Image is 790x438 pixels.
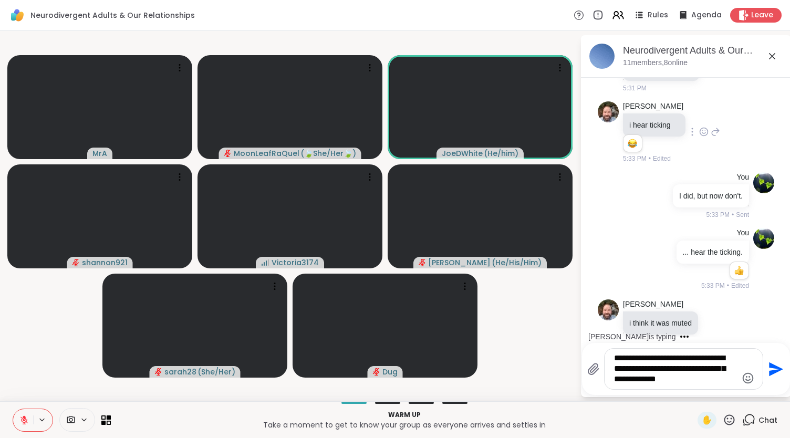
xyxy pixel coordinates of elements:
[758,415,777,425] span: Chat
[736,228,749,238] h4: You
[197,367,235,377] span: ( She/Her )
[706,210,730,220] span: 5:33 PM
[382,367,398,377] span: Dug
[30,10,195,20] span: Neurodivergent Adults & Our Relationships
[702,414,712,426] span: ✋
[164,367,196,377] span: sarah28
[691,10,722,20] span: Agenda
[82,257,128,268] span: shannon921
[117,420,691,430] p: Take a moment to get to know your group as everyone arrives and settles in
[653,154,671,163] span: Edited
[701,281,725,290] span: 5:33 PM
[92,148,107,159] span: MrA
[623,84,647,93] span: 5:31 PM
[623,299,683,310] a: [PERSON_NAME]
[742,372,754,384] button: Emoji picker
[736,172,749,183] h4: You
[683,247,743,257] p: ... hear the ticking.
[598,101,619,122] img: https://sharewell-space-live.sfo3.digitaloceanspaces.com/user-generated/3d855412-782e-477c-9099-c...
[648,10,668,20] span: Rules
[419,259,426,266] span: audio-muted
[763,357,787,381] button: Send
[629,120,679,130] p: i hear ticking
[614,353,737,385] textarea: Type your message
[442,148,483,159] span: JoeDWhite
[753,172,774,193] img: https://sharewell-space-live.sfo3.digitaloceanspaces.com/user-generated/4b1c1b57-66d9-467c-8f22-d...
[588,331,676,342] div: [PERSON_NAME] is typing
[224,150,232,157] span: audio-muted
[727,281,729,290] span: •
[753,228,774,249] img: https://sharewell-space-live.sfo3.digitaloceanspaces.com/user-generated/4b1c1b57-66d9-467c-8f22-d...
[736,210,749,220] span: Sent
[117,410,691,420] p: Warm up
[272,257,319,268] span: Victoria3174
[623,135,642,152] div: Reaction list
[623,58,688,68] p: 11 members, 8 online
[629,318,692,328] p: i think it was muted
[300,148,356,159] span: ( 🍃She/Her🍃 )
[623,44,783,57] div: Neurodivergent Adults & Our Relationships, [DATE]
[492,257,542,268] span: ( He/His/Him )
[598,299,619,320] img: https://sharewell-space-live.sfo3.digitaloceanspaces.com/user-generated/3d855412-782e-477c-9099-c...
[679,191,743,201] p: I did, but now don't.
[623,101,683,112] a: [PERSON_NAME]
[731,281,749,290] span: Edited
[8,6,26,24] img: ShareWell Logomark
[730,262,749,279] div: Reaction list
[589,44,615,69] img: Neurodivergent Adults & Our Relationships, Sep 07
[72,259,80,266] span: audio-muted
[732,210,734,220] span: •
[373,368,380,376] span: audio-muted
[627,139,638,148] button: Reactions: haha
[484,148,518,159] span: ( He/him )
[649,154,651,163] span: •
[428,257,491,268] span: [PERSON_NAME]
[155,368,162,376] span: audio-muted
[234,148,299,159] span: MoonLeafRaQuel
[623,154,647,163] span: 5:33 PM
[733,266,744,275] button: Reactions: like
[751,10,773,20] span: Leave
